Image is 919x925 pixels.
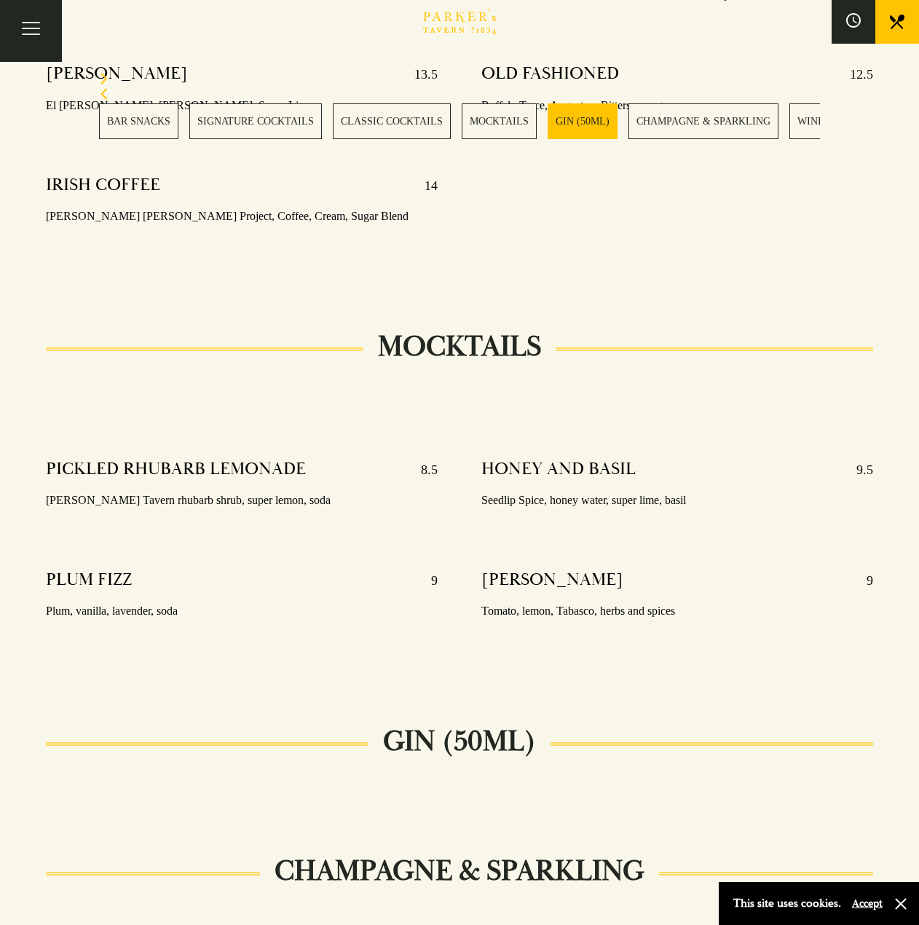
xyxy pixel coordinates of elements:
h4: HONEY AND BASIL [481,458,636,481]
p: 14 [410,174,438,197]
a: 7 / 28 [789,103,838,139]
p: [PERSON_NAME] Tavern rhubarb shrub, super lemon, soda [46,490,438,511]
a: 2 / 28 [189,103,322,139]
button: Accept [852,897,883,910]
a: 4 / 28 [462,103,537,139]
h4: PLUM FIZZ [46,569,132,592]
a: 3 / 28 [333,103,451,139]
p: Seedlip Spice, honey water, super lime, basil [481,490,873,511]
h2: CHAMPAGNE & SPARKLING [260,854,659,889]
p: Plum, vanilla, lavender, soda [46,601,438,622]
p: [PERSON_NAME] [PERSON_NAME] Project, Coffee, Cream, Sugar Blend [46,206,438,227]
h4: PICKLED RHUBARB LEMONADE [46,458,306,481]
div: Next slide [99,73,820,88]
a: 6 / 28 [628,103,778,139]
p: 8.5 [406,458,438,481]
a: 5 / 28 [548,103,618,139]
h4: [PERSON_NAME] [481,569,623,592]
h2: GIN (50ml) [368,724,551,759]
a: 1 / 28 [99,103,178,139]
p: 9 [852,569,873,592]
p: 9 [417,569,438,592]
div: Previous slide [99,88,820,103]
h4: IRISH COFFEE [46,174,160,197]
button: Close and accept [894,897,908,911]
p: This site uses cookies. [733,893,841,914]
p: Tomato, lemon, Tabasco, herbs and spices [481,601,873,622]
h2: MOCKTAILS [363,329,556,364]
p: 9.5 [842,458,873,481]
